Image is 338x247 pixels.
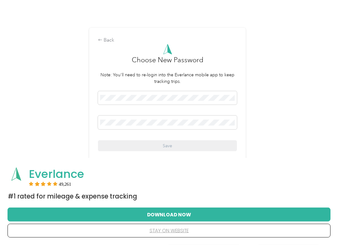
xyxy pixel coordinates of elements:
[29,184,71,188] div: Rating:5 stars
[29,168,84,184] span: Everlance
[98,39,237,46] div: Back
[18,210,320,223] button: Download Now
[8,168,25,185] img: App logo
[8,194,137,203] span: #1 Rated for Mileage & Expense Tracking
[59,184,71,188] span: User reviews count
[132,57,203,74] h3: Choose New Password
[18,226,320,239] button: stay on website
[98,74,237,87] p: Note: You'll need to re-login into the Everlance mobile app to keep tracking trips.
